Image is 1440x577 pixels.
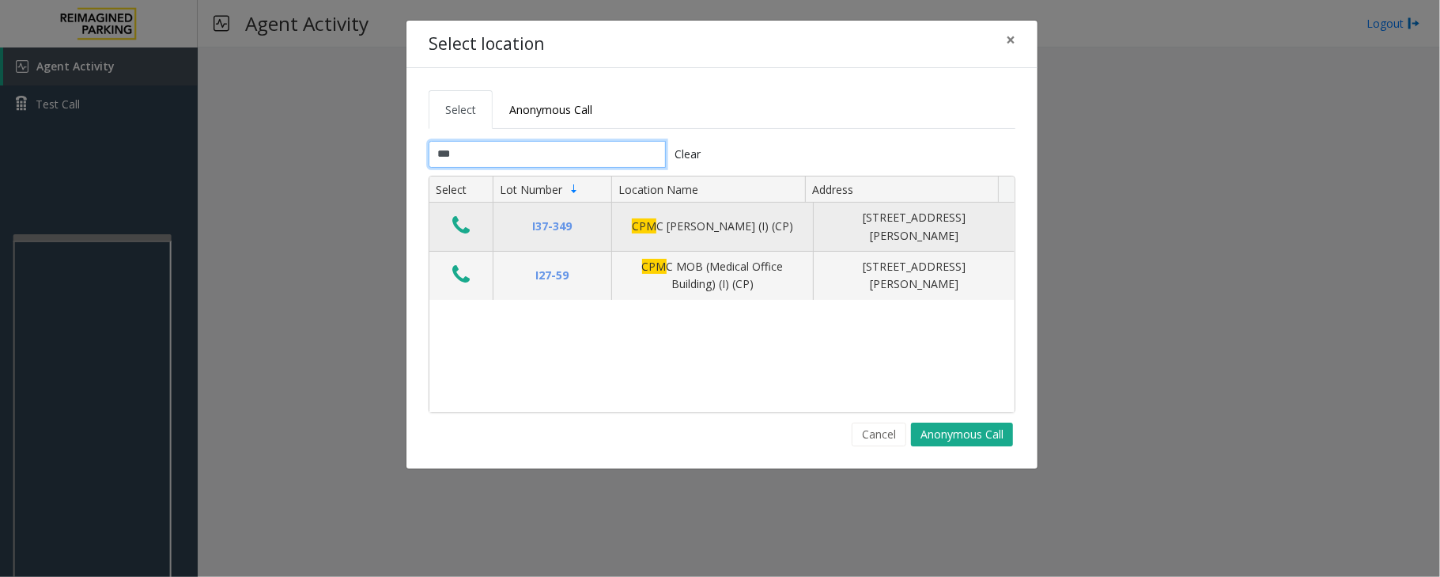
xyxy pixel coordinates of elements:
[823,258,1005,294] div: [STREET_ADDRESS][PERSON_NAME]
[642,259,667,274] span: CPM
[632,218,656,233] span: CPM
[618,182,698,197] span: Location Name
[911,423,1013,446] button: Anonymous Call
[429,90,1015,129] ul: Tabs
[445,102,476,117] span: Select
[666,141,710,168] button: Clear
[503,267,602,284] div: I27-59
[1006,28,1015,51] span: ×
[622,258,803,294] div: C MOB (Medical Office Building) (I) (CP)
[568,183,580,195] span: Sortable
[823,209,1005,245] div: [STREET_ADDRESS][PERSON_NAME]
[995,21,1026,59] button: Close
[852,423,906,446] button: Cancel
[429,32,544,57] h4: Select location
[500,182,562,197] span: Lot Number
[503,218,602,235] div: I37-349
[812,182,853,197] span: Address
[429,177,493,203] th: Select
[429,177,1015,412] div: Data table
[509,102,592,117] span: Anonymous Call
[622,218,803,235] div: C [PERSON_NAME] (I) (CP)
